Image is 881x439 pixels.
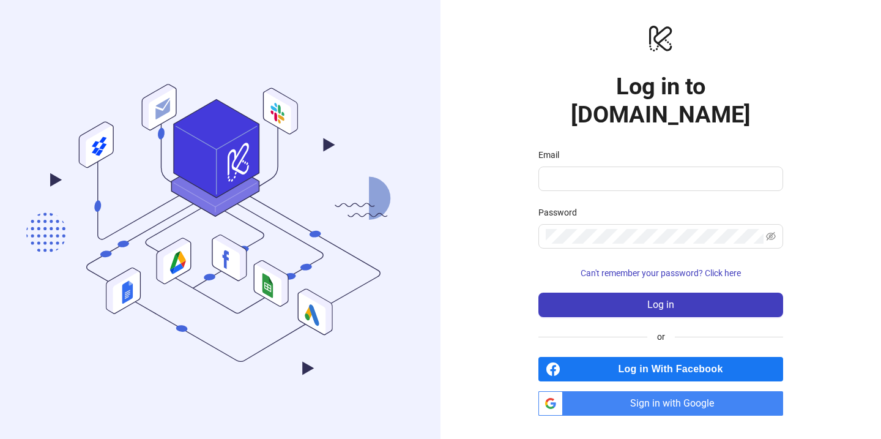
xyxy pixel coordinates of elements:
[538,293,783,317] button: Log in
[538,357,783,381] a: Log in With Facebook
[546,229,764,244] input: Password
[538,263,783,283] button: Can't remember your password? Click here
[766,231,776,241] span: eye-invisible
[538,268,783,278] a: Can't remember your password? Click here
[647,330,675,343] span: or
[538,72,783,129] h1: Log in to [DOMAIN_NAME]
[538,391,783,416] a: Sign in with Google
[581,268,741,278] span: Can't remember your password? Click here
[568,391,783,416] span: Sign in with Google
[565,357,783,381] span: Log in With Facebook
[546,171,773,186] input: Email
[538,148,567,162] label: Email
[647,299,674,310] span: Log in
[538,206,585,219] label: Password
